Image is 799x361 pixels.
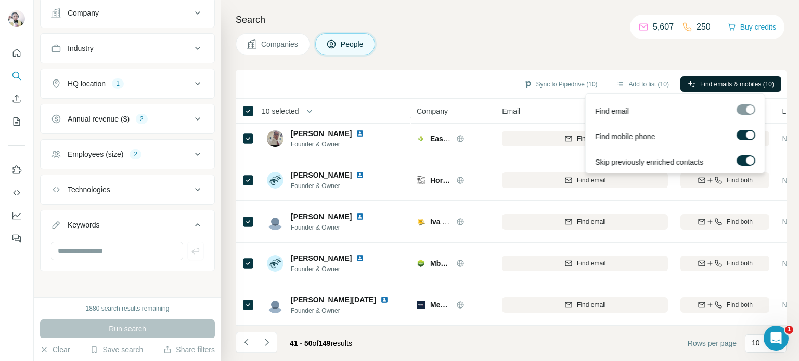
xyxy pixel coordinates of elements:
[653,21,674,33] p: 5,607
[130,150,141,159] div: 2
[380,296,389,304] img: LinkedIn logo
[68,8,99,18] div: Company
[502,256,668,271] button: Find email
[417,218,425,226] img: Logo of Iva Cleaning Services
[291,264,377,274] span: Founder & Owner
[356,254,364,262] img: LinkedIn logo
[577,300,605,310] span: Find email
[430,175,451,185] span: Horus Communications
[517,76,605,92] button: Sync to Pipedrive (10)
[782,106,797,116] span: Lists
[68,114,130,124] div: Annual revenue ($)
[680,76,781,92] button: Find emails & mobiles (10)
[41,212,214,242] button: Keywords
[609,76,676,92] button: Add to list (10)
[502,106,520,116] span: Email
[291,128,352,139] span: [PERSON_NAME]
[68,149,123,159] div: Employees (size)
[577,217,605,226] span: Find email
[752,338,760,348] p: 10
[764,326,789,351] iframe: Intercom live chat
[430,258,451,269] span: Mba It
[291,223,377,232] span: Founder & Owner
[291,170,352,180] span: [PERSON_NAME]
[291,295,376,305] span: [PERSON_NAME][DATE]
[291,181,377,191] span: Founder & Owner
[318,339,330,347] span: 149
[41,36,214,61] button: Industry
[417,301,425,309] img: Logo of MediLink Consulting
[595,131,655,142] span: Find mobile phone
[680,256,769,271] button: Find both
[261,39,299,49] span: Companies
[8,66,25,85] button: Search
[356,129,364,138] img: LinkedIn logo
[680,172,769,188] button: Find both
[163,344,215,355] button: Share filters
[680,297,769,313] button: Find both
[595,106,629,116] span: Find email
[356,171,364,179] img: LinkedIn logo
[290,339,352,347] span: results
[68,43,94,54] div: Industry
[502,297,668,313] button: Find email
[8,206,25,225] button: Dashboard
[577,176,605,185] span: Find email
[236,332,256,353] button: Navigate to previous page
[267,130,283,147] img: Avatar
[40,344,70,355] button: Clear
[502,214,668,230] button: Find email
[727,217,753,226] span: Find both
[41,142,214,167] button: Employees (size)2
[68,184,110,195] div: Technologies
[700,79,774,89] span: Find emails & mobiles (10)
[291,253,352,263] span: [PERSON_NAME]
[728,20,776,34] button: Buy credits
[502,131,668,146] button: Find email
[267,255,283,272] img: Avatar
[417,176,425,184] img: Logo of Horus Communications
[8,229,25,248] button: Feedback
[267,297,283,313] img: Avatar
[341,39,365,49] span: People
[86,304,170,313] div: 1880 search results remaining
[430,218,505,226] span: Iva Cleaning Services
[595,157,703,167] span: Skip previously enriched contacts
[291,306,401,315] span: Founder & Owner
[727,176,753,185] span: Find both
[577,134,605,143] span: Find email
[502,172,668,188] button: Find email
[112,79,124,88] div: 1
[313,339,319,347] span: of
[577,259,605,268] span: Find email
[8,10,25,27] img: Avatar
[41,71,214,96] button: HQ location1
[697,21,711,33] p: 250
[785,326,793,334] span: 1
[267,172,283,189] img: Avatar
[688,338,737,349] span: Rows per page
[8,89,25,108] button: Enrich CSV
[8,44,25,62] button: Quick start
[8,183,25,202] button: Use Surfe API
[262,106,299,116] span: 10 selected
[680,214,769,230] button: Find both
[41,1,214,25] button: Company
[291,211,352,222] span: [PERSON_NAME]
[68,78,106,89] div: HQ location
[8,161,25,179] button: Use Surfe on LinkedIn
[256,332,277,353] button: Navigate to next page
[267,213,283,230] img: Avatar
[8,112,25,131] button: My lists
[727,300,753,310] span: Find both
[417,106,448,116] span: Company
[90,344,143,355] button: Save search
[430,300,451,310] span: MediLink Consulting
[41,106,214,131] button: Annual revenue ($)2
[430,135,577,143] span: Easycare Suppliers [GEOGRAPHIC_DATA]
[41,177,214,202] button: Technologies
[356,212,364,221] img: LinkedIn logo
[236,12,787,27] h4: Search
[290,339,313,347] span: 41 - 50
[68,220,99,230] div: Keywords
